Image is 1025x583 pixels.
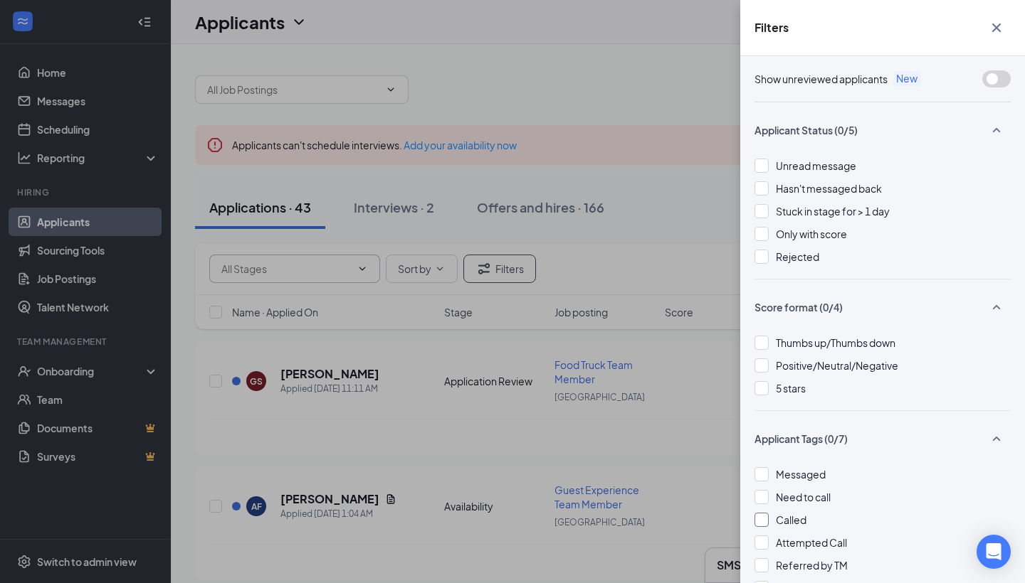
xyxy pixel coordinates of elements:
span: Called [776,513,806,526]
span: Unread message [776,159,856,172]
svg: SmallChevronUp [988,299,1005,316]
span: Positive/Neutral/Negative [776,359,898,372]
span: Referred by TM [776,559,848,572]
span: Applicant Tags (0/7) [755,432,848,446]
svg: SmallChevronUp [988,430,1005,447]
h5: Filters [755,20,789,36]
svg: Cross [988,19,1005,36]
span: Hasn't messaged back [776,182,882,195]
span: New [893,71,920,87]
button: SmallChevronUp [982,294,1011,321]
button: Cross [982,14,1011,41]
span: Stuck in stage for > 1 day [776,205,890,218]
span: 5 stars [776,382,806,395]
span: Messaged [776,468,826,481]
svg: SmallChevronUp [988,122,1005,139]
span: Only with score [776,228,847,240]
span: Thumbs up/Thumbs down [776,336,895,349]
button: SmallChevronUp [982,117,1011,144]
div: Open Intercom Messenger [977,535,1011,569]
span: Attempted Call [776,536,847,549]
span: Need to call [776,491,831,503]
span: Applicant Status (0/5) [755,123,858,137]
button: SmallChevronUp [982,425,1011,452]
span: Rejected [776,250,819,263]
span: Show unreviewed applicants [755,71,888,87]
span: Score format (0/4) [755,300,843,314]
